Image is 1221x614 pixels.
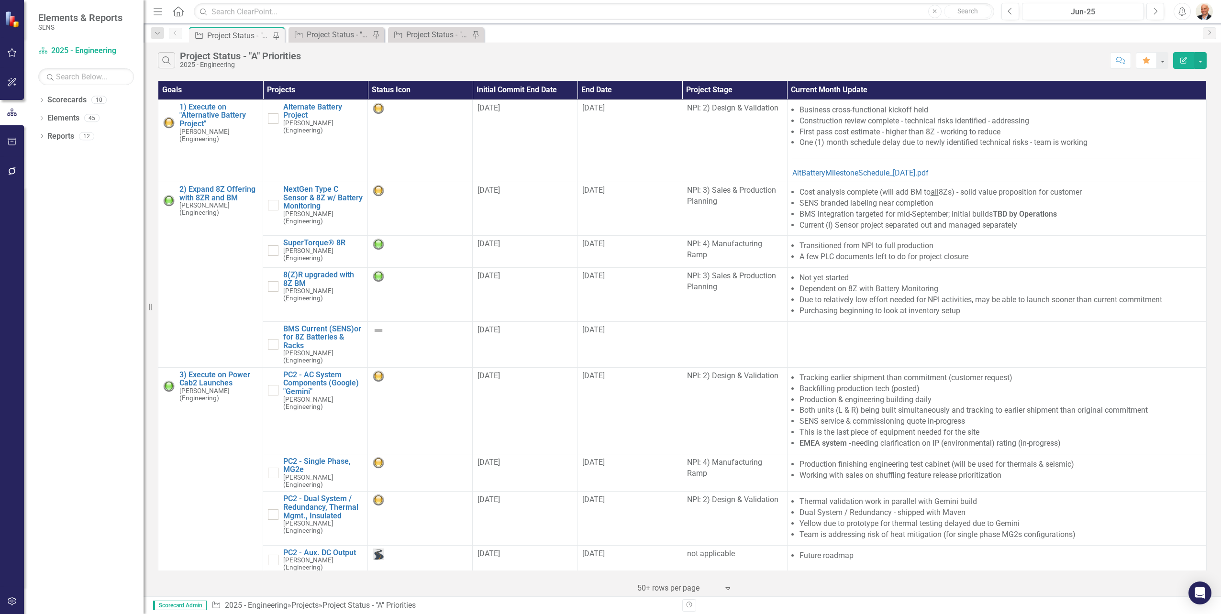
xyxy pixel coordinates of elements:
td: Double-Click to Edit Right Click for Context Menu [263,545,368,574]
small: [PERSON_NAME] (Engineering) [179,128,258,143]
a: SuperTorque® 8R [283,239,363,247]
td: Double-Click to Edit [682,268,787,321]
span: [DATE] [477,549,500,558]
td: Double-Click to Edit [368,492,473,545]
td: Double-Click to Edit [577,99,682,182]
a: 3) Execute on Power Cab2 Launches [179,371,258,387]
td: Double-Click to Edit [577,367,682,454]
li: Production & engineering building daily [799,395,1201,406]
td: Double-Click to Edit [577,545,682,574]
a: 1) Execute on "Alternative Battery Project" [179,103,258,128]
div: 2025 - Engineering [180,61,301,68]
td: Double-Click to Edit [787,367,1206,454]
li: Future roadmap [799,550,1201,561]
a: 2025 - Engineering [225,601,288,610]
span: NPI: 3) Sales & Production Planning [687,186,776,206]
td: Double-Click to Edit Right Click for Context Menu [263,99,368,182]
p: Transitioned from NPI to full production [799,241,1201,252]
td: Double-Click to Edit [787,454,1206,492]
img: ClearPoint Strategy [5,11,22,28]
span: NPI: 2) Design & Validation [687,495,778,504]
td: Double-Click to Edit [368,268,473,321]
div: Project Status - "A" Priorities [180,51,301,61]
a: Elements [47,113,79,124]
td: Double-Click to Edit [577,321,682,367]
a: Project Status - "C" Priorities [390,29,469,41]
a: AltBatteryMilestoneSchedule_[DATE].pdf [792,168,929,177]
small: [PERSON_NAME] (Engineering) [283,520,363,534]
td: Double-Click to Edit [368,367,473,454]
div: Jun-25 [1025,6,1141,18]
a: 8(Z)R upgraded with 8Z BM [283,271,363,287]
li: Construction review complete - technical risks identified - addressing [799,116,1201,127]
img: Yellow: At Risk/Needs Attention [373,185,384,197]
td: Double-Click to Edit [577,492,682,545]
span: [DATE] [477,186,500,195]
span: [DATE] [477,103,500,112]
td: Double-Click to Edit Right Click for Context Menu [263,321,368,367]
li: Production finishing engineering test cabinet (will be used for thermals & seismic) [799,459,1201,470]
small: [PERSON_NAME] (Engineering) [179,202,258,216]
a: 2025 - Engineering [38,45,134,56]
span: Scorecard Admin [153,601,207,610]
td: Double-Click to Edit Right Click for Context Menu [263,182,368,236]
td: Double-Click to Edit [473,99,577,182]
li: Thermal validation work in parallel with Gemini build [799,496,1201,507]
img: Not Defined [373,325,384,336]
a: 2) Expand 8Z Offering with 8ZR and BM [179,185,258,202]
li: Dual System / Redundancy - shipped with Maven [799,507,1201,518]
img: Green: On Track [163,381,175,392]
td: Double-Click to Edit [473,367,577,454]
a: Reports [47,131,74,142]
span: all [931,187,939,197]
img: Yellow: At Risk/Needs Attention [373,103,384,114]
li: Business cross-functional kickoff held [799,105,1201,116]
span: [DATE] [477,239,500,248]
img: Green: On Track [373,271,384,282]
td: Double-Click to Edit [473,454,577,492]
td: Double-Click to Edit [787,236,1206,268]
span: not applicable [687,549,735,558]
img: Yellow: At Risk/Needs Attention [373,494,384,506]
span: [DATE] [582,495,605,504]
span: NPI: 4) Manufacturing Ramp [687,458,762,478]
span: [DATE] [477,325,500,334]
small: [PERSON_NAME] (Engineering) [283,287,363,302]
strong: EMEA system - [799,439,852,448]
small: [PERSON_NAME] (Engineering) [283,210,363,225]
li: Yellow due to prototype for thermal testing delayed due to Gemini [799,518,1201,529]
td: Double-Click to Edit [368,99,473,182]
td: Double-Click to Edit [682,367,787,454]
td: Double-Click to Edit [473,321,577,367]
span: [DATE] [582,271,605,280]
span: [DATE] [582,325,605,334]
small: [PERSON_NAME] (Engineering) [283,474,363,488]
td: Double-Click to Edit Right Click for Context Menu [263,236,368,268]
button: Search [944,5,992,18]
span: NPI: 3) Sales & Production Planning [687,271,776,291]
small: [PERSON_NAME] (Engineering) [283,247,363,262]
li: Due to relatively low effort needed for NPI activities, may be able to launch sooner than current... [799,295,1201,306]
li: needing clarification on IP (environmental) rating (in-progress) [799,438,1201,449]
a: PC2 - Dual System / Redundancy, Thermal Mgmt., Insulated [283,494,363,520]
td: Double-Click to Edit [473,182,577,236]
div: Open Intercom Messenger [1188,581,1211,604]
td: Double-Click to Edit [682,182,787,236]
td: Double-Click to Edit Right Click for Context Menu [158,99,263,182]
li: Dependent on 8Z with Battery Monitoring [799,284,1201,295]
a: Alternate Battery Project [283,103,363,120]
small: [PERSON_NAME] (Engineering) [283,120,363,134]
td: Double-Click to Edit [787,99,1206,182]
span: [DATE] [582,239,605,248]
li: Backfilling production tech (posted) [799,384,1201,395]
span: [DATE] [477,271,500,280]
li: SENS branded labeling near completion [799,198,1201,209]
small: [PERSON_NAME] (Engineering) [283,396,363,410]
li: Working with sales on shuffling feature release prioritization [799,470,1201,481]
td: Double-Click to Edit [473,545,577,574]
li: One (1) month schedule delay due to newly identified technical risks - team is working [799,137,1201,148]
span: [DATE] [582,458,605,467]
td: Double-Click to Edit [682,236,787,268]
td: Double-Click to Edit [368,182,473,236]
button: Jun-25 [1022,3,1144,20]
